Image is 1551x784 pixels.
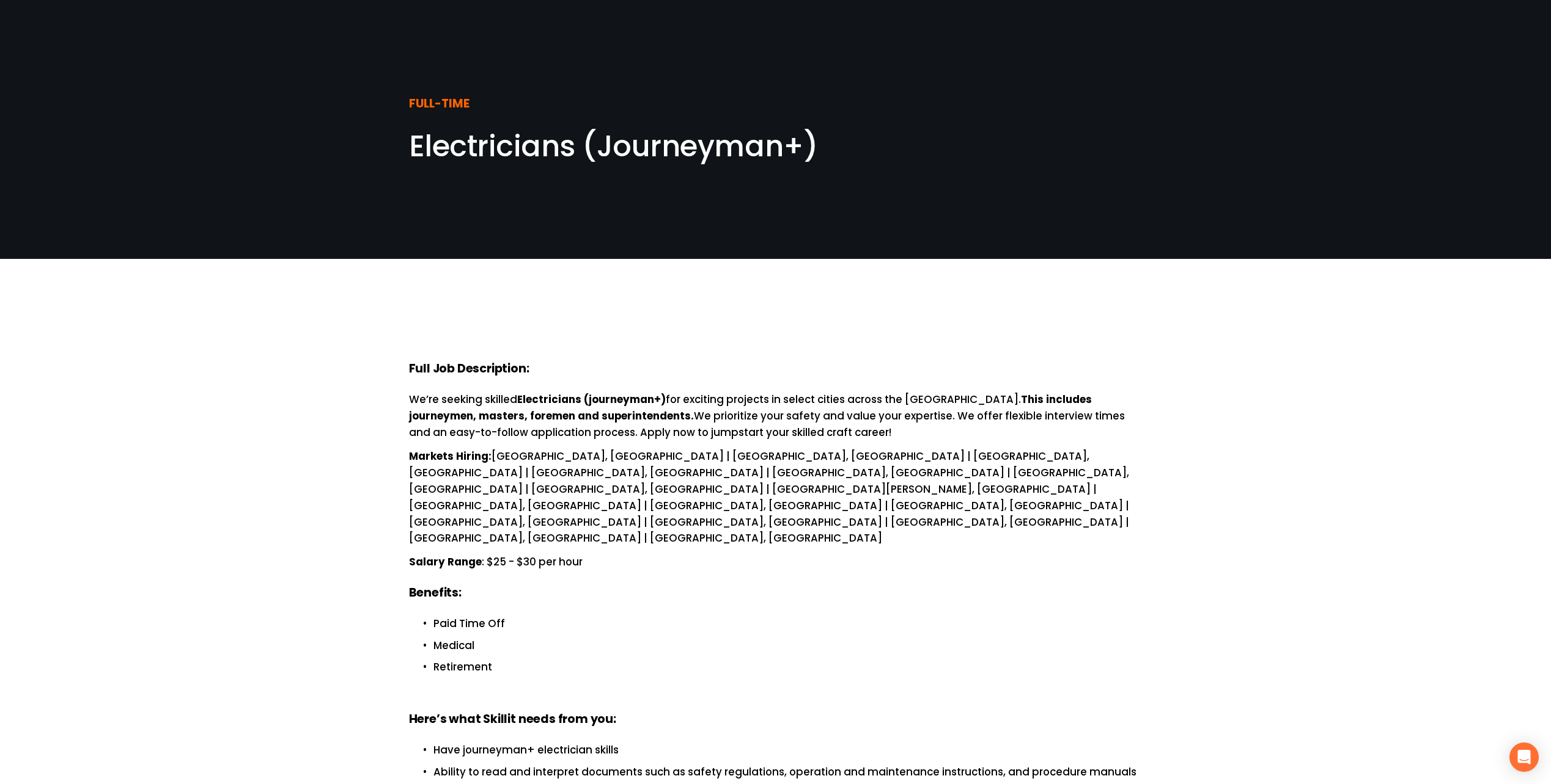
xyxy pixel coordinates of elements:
[409,554,482,569] strong: Salary Range
[409,449,492,463] strong: Markets Hiring:
[409,554,1143,570] p: : $25 - $30 per hour
[517,392,666,407] strong: Electricians (journeyman+)
[409,95,470,112] strong: FULL-TIME
[409,711,616,727] strong: Here’s what Skillit needs from you:
[409,360,529,377] strong: Full Job Description:
[433,659,1143,675] p: Retirement
[409,584,462,601] strong: Benefits:
[433,764,1143,780] p: Ability to read and interpret documents such as safety regulations, operation and maintenance ins...
[409,448,1143,546] p: [GEOGRAPHIC_DATA], [GEOGRAPHIC_DATA] | [GEOGRAPHIC_DATA], [GEOGRAPHIC_DATA] | [GEOGRAPHIC_DATA], ...
[433,742,1143,758] p: Have journeyman+ electrician skills
[433,637,1143,654] p: Medical
[409,391,1143,441] p: We’re seeking skilled for exciting projects in select cities across the [GEOGRAPHIC_DATA]. We pri...
[433,615,1143,632] p: Paid Time Off
[409,126,819,167] span: Electricians (Journeyman+)
[1509,742,1539,772] div: Open Intercom Messenger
